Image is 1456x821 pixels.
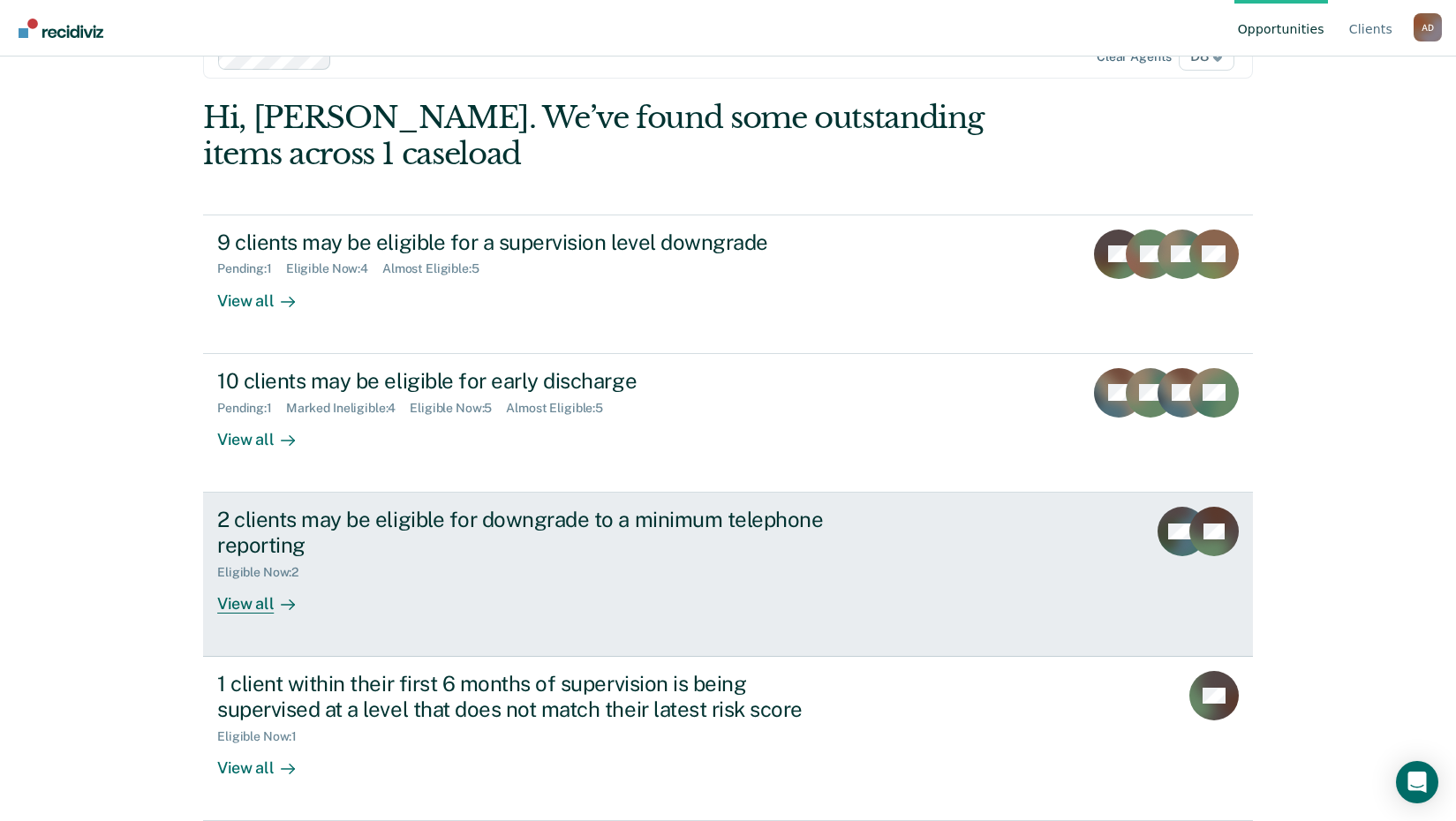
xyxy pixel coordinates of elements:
div: View all [217,276,316,311]
div: Almost Eligible : 5 [506,401,617,416]
a: 2 clients may be eligible for downgrade to a minimum telephone reportingEligible Now:2View all [203,493,1253,657]
a: 1 client within their first 6 months of supervision is being supervised at a level that does not ... [203,657,1253,821]
div: 1 client within their first 6 months of supervision is being supervised at a level that does not ... [217,671,837,722]
button: Profile dropdown button [1414,13,1442,41]
div: Marked Ineligible : 4 [286,401,410,416]
div: Pending : 1 [217,401,286,416]
div: A D [1414,13,1442,41]
div: Eligible Now : 5 [410,401,506,416]
div: Eligible Now : 2 [217,565,313,580]
a: 10 clients may be eligible for early dischargePending:1Marked Ineligible:4Eligible Now:5Almost El... [203,354,1253,493]
img: Recidiviz [19,19,103,38]
div: 9 clients may be eligible for a supervision level downgrade [217,230,837,255]
a: 9 clients may be eligible for a supervision level downgradePending:1Eligible Now:4Almost Eligible... [203,215,1253,354]
div: Pending : 1 [217,261,286,276]
div: 10 clients may be eligible for early discharge [217,368,837,394]
div: Hi, [PERSON_NAME]. We’ve found some outstanding items across 1 caseload [203,100,1043,172]
div: Almost Eligible : 5 [382,261,494,276]
div: Eligible Now : 1 [217,729,311,744]
div: View all [217,579,316,614]
div: Eligible Now : 4 [286,261,382,276]
div: View all [217,415,316,449]
span: D8 [1179,42,1234,71]
div: Open Intercom Messenger [1396,761,1438,803]
div: View all [217,743,316,778]
div: 2 clients may be eligible for downgrade to a minimum telephone reporting [217,507,837,558]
